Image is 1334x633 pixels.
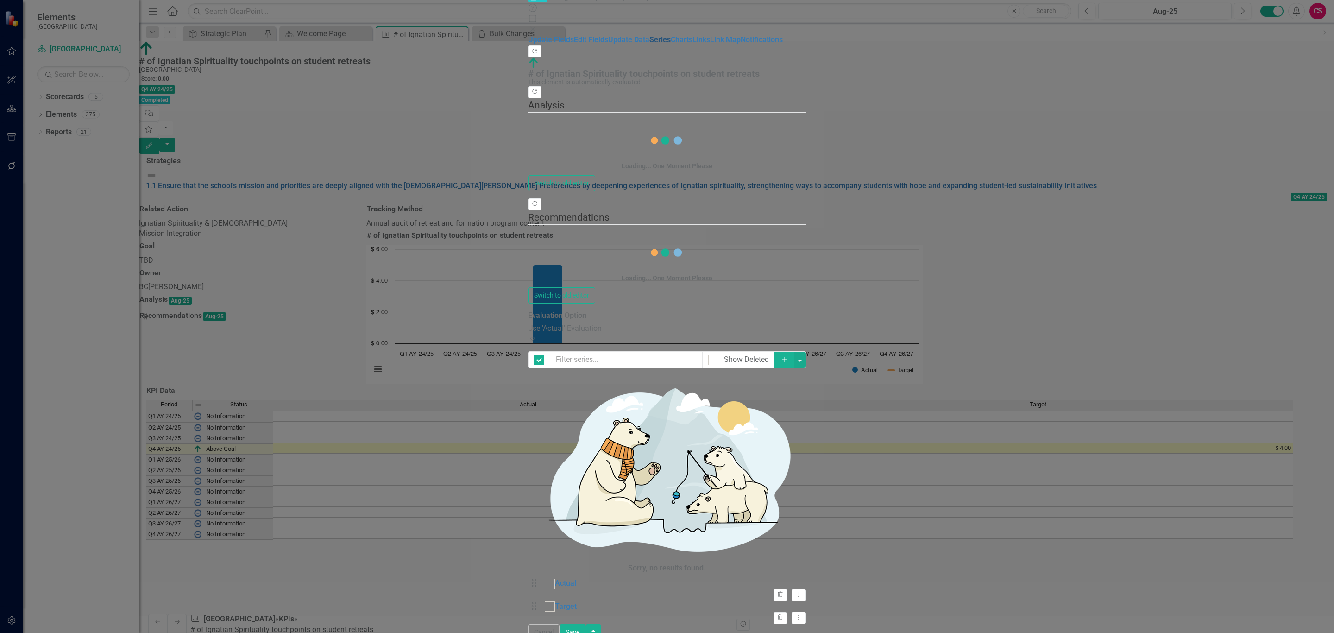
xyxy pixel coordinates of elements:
div: This element is automatically evaluated [528,79,801,86]
button: Switch to old editor [528,287,595,304]
a: Edit Fields [574,35,608,44]
input: Filter series... [550,351,703,368]
img: Above Goal [528,57,539,69]
legend: Analysis [528,98,806,113]
div: Sorry, no results found. [628,563,706,574]
label: Evaluation Option [528,310,586,321]
button: Switch to old editor [528,175,595,191]
a: Charts [671,35,692,44]
a: Update Data [608,35,649,44]
a: Notifications [741,35,783,44]
div: # of Ignatian Spirituality touchpoints on student retreats [528,69,801,79]
a: Series [649,35,671,44]
a: Links [692,35,710,44]
a: Update Fields [528,35,574,44]
div: Show Deleted [724,354,769,365]
img: No results found [528,375,806,561]
legend: Recommendations [528,210,806,225]
a: Link Map [710,35,741,44]
a: Actual [555,578,576,589]
a: Target [555,601,577,612]
div: Use 'Actual' Evaluation [528,323,806,334]
div: Loading... One Moment Please [622,161,712,171]
div: Loading... One Moment Please [622,273,712,283]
